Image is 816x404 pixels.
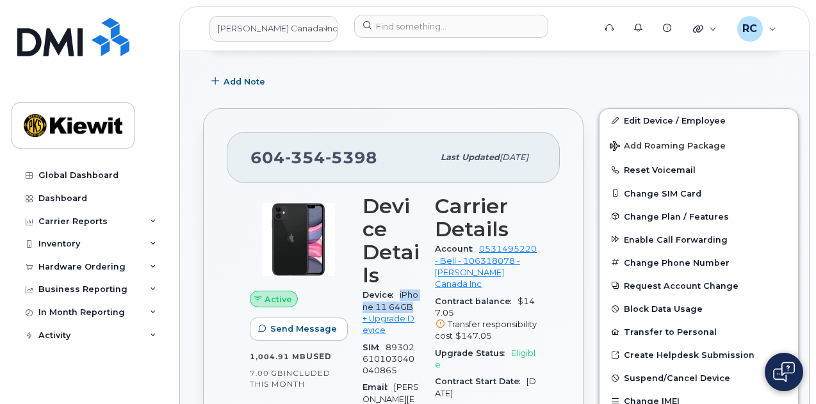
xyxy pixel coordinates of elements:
[270,323,337,335] span: Send Message
[250,318,348,341] button: Send Message
[250,368,330,389] span: included this month
[600,109,798,132] a: Edit Device / Employee
[260,201,337,278] img: iPhone_11.jpg
[325,148,377,167] span: 5398
[363,290,400,300] span: Device
[455,331,492,341] span: $147.05
[250,369,284,378] span: 7.00 GB
[600,132,798,158] button: Add Roaming Package
[203,70,276,93] button: Add Note
[610,141,726,153] span: Add Roaming Package
[600,158,798,181] button: Reset Voicemail
[250,352,306,361] span: 1,004.91 MB
[363,314,414,335] a: + Upgrade Device
[624,211,729,221] span: Change Plan / Features
[209,16,338,42] a: Kiewit Canada Inc
[285,148,325,167] span: 354
[435,319,537,341] span: Transfer responsibility cost
[435,376,536,398] span: [DATE]
[600,297,798,320] button: Block Data Usage
[624,373,730,383] span: Suspend/Cancel Device
[600,205,798,228] button: Change Plan / Features
[600,343,798,366] a: Create Helpdesk Submission
[363,195,420,287] h3: Device Details
[500,152,528,162] span: [DATE]
[773,362,795,382] img: Open chat
[354,15,548,38] input: Find something...
[742,21,757,36] span: RC
[600,320,798,343] button: Transfer to Personal
[684,16,726,42] div: Quicklinks
[435,348,535,369] span: Eligible
[435,296,537,343] span: $147.05
[224,76,265,88] span: Add Note
[435,244,537,289] a: 0531495220 - Bell - 106318078 - [PERSON_NAME] Canada Inc
[600,228,798,251] button: Enable Call Forwarding
[363,290,418,311] span: iPhone 11 64GB
[363,343,386,352] span: SIM
[624,234,728,244] span: Enable Call Forwarding
[435,195,537,241] h3: Carrier Details
[435,296,518,306] span: Contract balance
[265,293,292,305] span: Active
[435,348,511,358] span: Upgrade Status
[600,182,798,205] button: Change SIM Card
[435,376,526,386] span: Contract Start Date
[363,382,394,392] span: Email
[441,152,500,162] span: Last updated
[600,366,798,389] button: Suspend/Cancel Device
[363,343,414,376] span: 89302610103040040865
[250,148,377,167] span: 604
[435,244,479,254] span: Account
[306,351,332,361] span: used
[728,16,785,42] div: Rebeca Ceballos
[600,274,798,297] button: Request Account Change
[600,251,798,274] button: Change Phone Number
